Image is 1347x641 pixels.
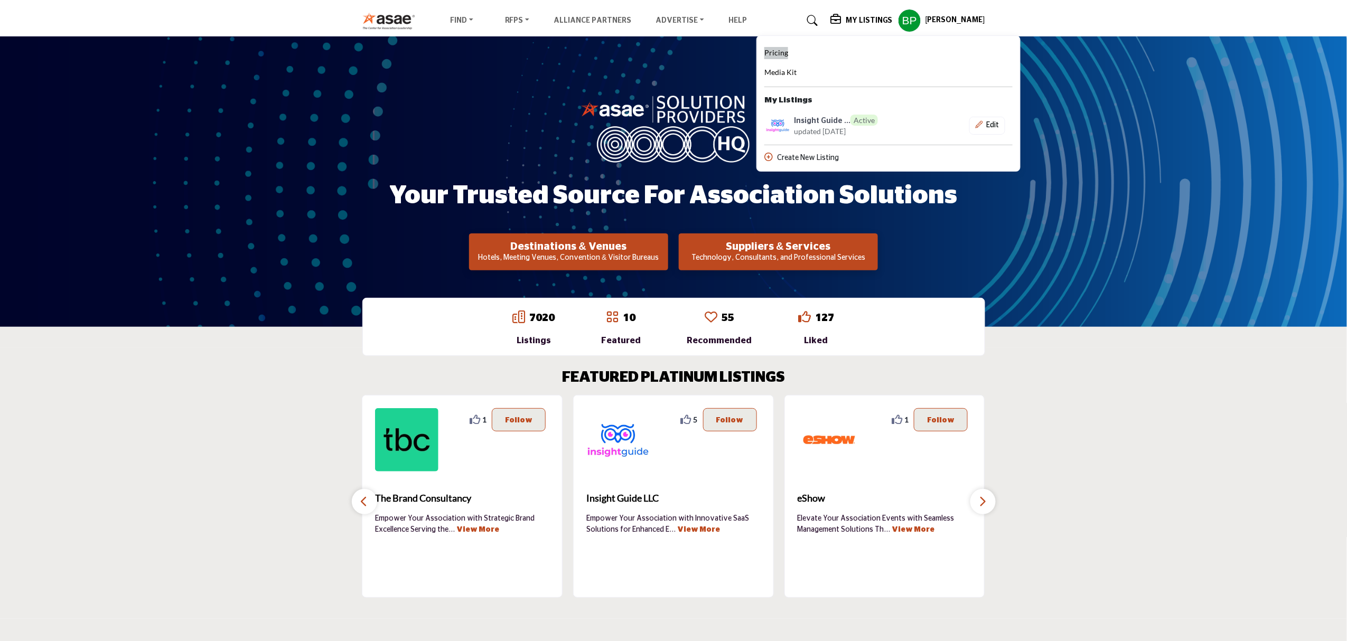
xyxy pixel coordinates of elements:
img: The Brand Consultancy [375,408,438,472]
p: Hotels, Meeting Venues, Convention & Visitor Bureaus [472,253,665,263]
img: Site Logo [362,12,421,30]
img: Insight Guide LLC [586,408,650,472]
span: updated [DATE] [794,126,846,137]
div: Basic outlined example [969,117,1005,135]
a: Search [797,12,825,29]
div: Featured [601,334,641,347]
h2: Destinations & Venues [472,240,665,253]
a: View More [892,526,935,533]
a: 7020 [530,313,555,323]
span: 5 [694,414,698,425]
a: View More [456,526,499,533]
img: eShow [798,408,861,472]
a: Alliance Partners [554,17,631,24]
span: eShow [798,491,972,505]
img: insight-guide logo [766,114,790,137]
img: image [581,93,766,163]
span: ... [669,526,676,533]
button: Follow [914,408,968,431]
div: Create New Listing [764,153,1013,164]
h5: [PERSON_NAME] [925,15,985,26]
i: Go to Liked [798,310,811,323]
span: Insight Guide LLC [586,491,761,505]
div: Listings [513,334,555,347]
a: Insight Guide LLC [586,484,761,513]
span: ... [884,526,891,533]
a: 55 [722,313,734,323]
span: The Brand Consultancy [375,491,549,505]
h2: Suppliers & Services [682,240,875,253]
div: My Listings [830,14,893,27]
span: ... [448,526,455,533]
a: 10 [623,313,636,323]
button: Destinations & Venues Hotels, Meeting Venues, Convention & Visitor Bureaus [469,233,668,270]
a: The Brand Consultancy [375,484,549,513]
button: Show Company Details With Edit Page [969,117,1005,135]
span: Active [850,115,878,126]
a: 127 [815,313,834,323]
button: Show hide supplier dropdown [898,9,921,32]
div: Recommended [687,334,752,347]
button: Follow [703,408,757,431]
span: 1 [482,414,487,425]
div: Liked [798,334,834,347]
h6: Insight Guide LLC [794,115,878,126]
a: Go to Recommended [705,310,717,325]
a: Go to Featured [606,310,619,325]
p: Follow [716,414,744,426]
p: Elevate Your Association Events with Seamless Management Solutions Th [798,513,972,534]
b: My Listings [764,95,812,107]
p: Follow [927,414,955,426]
a: Find [443,13,481,28]
h5: My Listings [846,16,893,25]
a: eShow [798,484,972,513]
a: Advertise [648,13,712,28]
p: Empower Your Association with Strategic Brand Excellence Serving the [375,513,549,534]
a: Media Kit [764,67,797,79]
a: insight-guide logo Insight Guide ...Active updated [DATE] [764,114,909,137]
h1: Your Trusted Source for Association Solutions [390,180,958,212]
span: Pricing [764,48,788,57]
h2: FEATURED PLATINUM LISTINGS [562,369,785,387]
p: Follow [505,414,532,426]
a: Help [728,17,747,24]
a: Pricing [764,47,788,60]
a: RFPs [498,13,537,28]
span: Media Kit [764,68,797,77]
button: Suppliers & Services Technology, Consultants, and Professional Services [679,233,878,270]
span: 1 [904,414,909,425]
div: My Listings [756,35,1021,172]
p: Technology, Consultants, and Professional Services [682,253,875,263]
a: View More [677,526,720,533]
p: Empower Your Association with Innovative SaaS Solutions for Enhanced E [586,513,761,534]
button: Follow [492,408,546,431]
